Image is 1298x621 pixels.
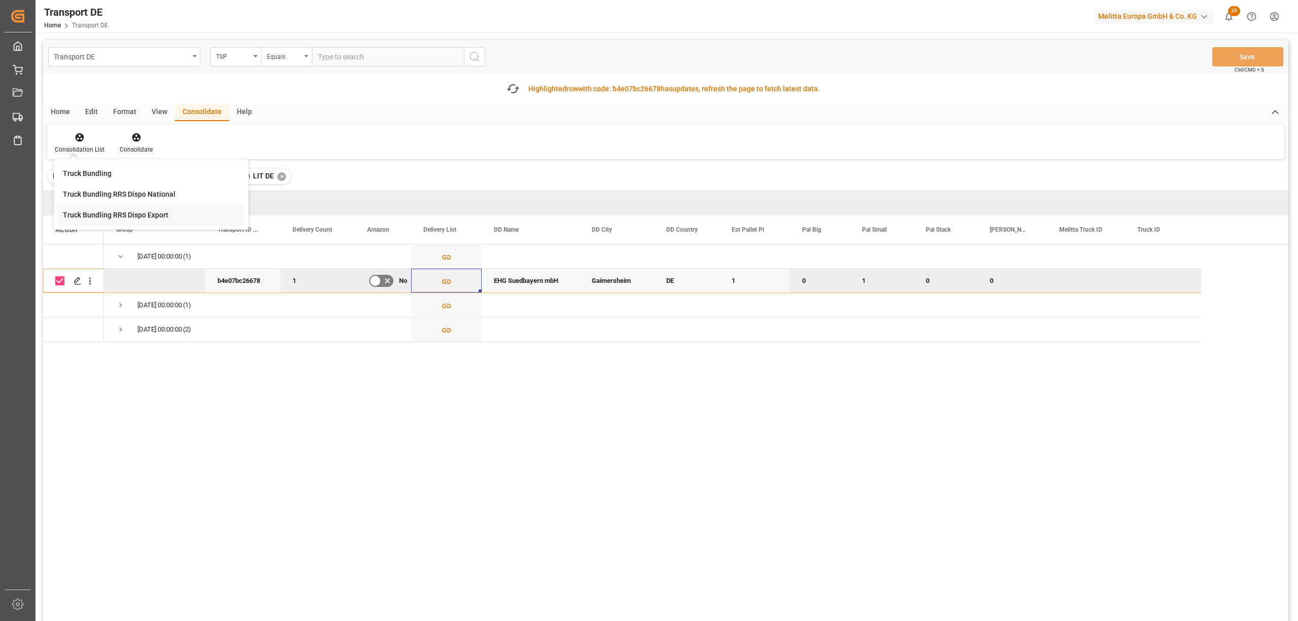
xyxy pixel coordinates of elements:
[1235,66,1264,74] span: Ctrl/CMD + S
[267,50,301,61] div: Equals
[44,22,61,29] a: Home
[205,269,280,293] div: b4e07bc26678
[55,225,77,234] div: Action
[175,104,229,121] div: Consolidate
[464,47,485,66] button: search button
[592,226,612,233] span: DD City
[1240,5,1263,28] button: Help Center
[790,269,850,293] div: 0
[719,269,790,293] div: 1
[218,226,259,233] span: Transport ID Logward
[183,294,191,317] span: (1)
[43,244,104,269] div: Press SPACE to select this row.
[528,84,820,94] div: Highlighted with code: updates, refresh the page to fetch latest data.
[43,104,78,121] div: Home
[104,269,1201,293] div: Press SPACE to deselect this row.
[63,189,175,200] div: Truck Bundling RRS Dispo National
[144,104,175,121] div: View
[53,172,74,180] span: Filter :
[1217,5,1240,28] button: show 20 new notifications
[210,47,261,66] button: open menu
[423,226,456,233] span: Delivery List
[63,210,168,221] div: Truck Bundling RRS Dispo Export
[137,318,182,341] div: [DATE] 00:00:00
[978,269,1047,293] div: 0
[277,172,286,181] div: ✕
[661,85,672,93] span: has
[850,269,914,293] div: 1
[1137,226,1160,233] span: Truck ID
[1094,9,1213,24] div: Melitta Europa GmbH & Co. KG
[261,47,312,66] button: open menu
[48,47,200,66] button: open menu
[78,104,105,121] div: Edit
[183,318,191,341] span: (2)
[116,226,133,233] span: Group
[137,245,182,268] div: [DATE] 00:00:00
[280,269,355,293] div: 1
[312,47,464,66] input: Type to search
[1094,7,1217,26] button: Melitta Europa GmbH & Co. KG
[990,226,1026,233] span: [PERSON_NAME]
[482,269,580,293] div: EHG Suedbayern mbH
[54,50,189,62] div: Transport DE
[183,245,191,268] span: (1)
[914,269,978,293] div: 0
[293,226,332,233] span: Delivery Count
[43,317,104,342] div: Press SPACE to select this row.
[137,294,182,317] div: [DATE] 00:00:00
[229,104,260,121] div: Help
[43,269,104,293] div: Press SPACE to deselect this row.
[43,293,104,317] div: Press SPACE to select this row.
[367,226,389,233] span: Amazon
[63,168,112,179] div: Truck Bundling
[566,85,578,93] span: row
[494,226,519,233] span: DD Name
[612,85,661,93] span: b4e07bc26678
[926,226,951,233] span: Pal Stack
[732,226,764,233] span: Est Pallet Pl
[580,269,654,293] div: Gaimersheim
[44,5,108,20] div: Transport DE
[104,317,1201,342] div: Press SPACE to select this row.
[1212,47,1283,66] button: Save
[802,226,821,233] span: Pal Big
[1059,226,1102,233] span: Melitta Truck ID
[253,172,274,180] span: LIT DE
[862,226,887,233] span: Pal Small
[105,104,144,121] div: Format
[399,269,407,293] span: No
[666,226,698,233] span: DD Country
[1228,6,1240,16] span: 20
[55,145,104,154] div: Consolidation List
[120,145,153,154] div: Consolidate
[104,244,1201,269] div: Press SPACE to select this row.
[104,293,1201,317] div: Press SPACE to select this row.
[654,269,719,293] div: DE
[216,50,250,61] div: TSP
